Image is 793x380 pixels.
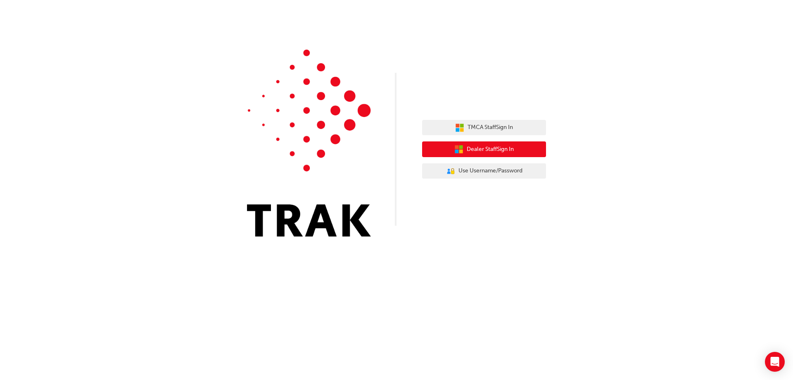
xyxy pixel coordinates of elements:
span: Dealer Staff Sign In [467,145,514,154]
button: TMCA StaffSign In [422,120,546,136]
button: Use Username/Password [422,163,546,179]
img: Trak [247,50,371,237]
span: TMCA Staff Sign In [468,123,513,132]
span: Use Username/Password [458,166,522,176]
button: Dealer StaffSign In [422,141,546,157]
div: Open Intercom Messenger [765,352,785,372]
